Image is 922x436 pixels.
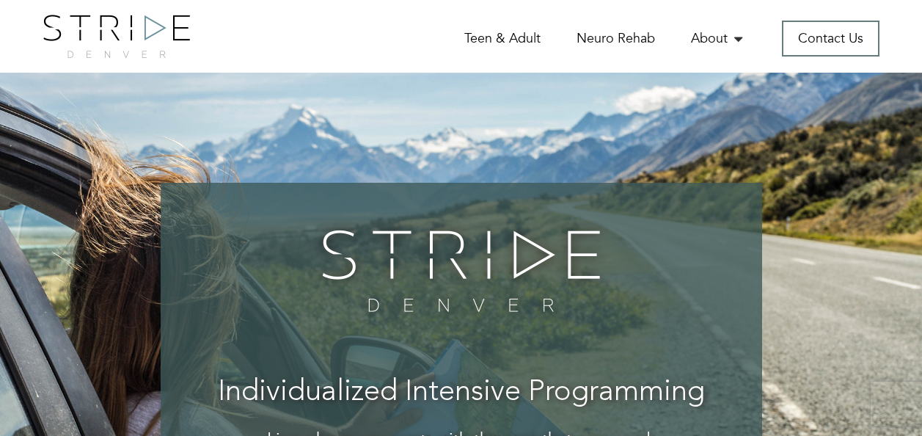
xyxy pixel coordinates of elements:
a: Teen & Adult [464,29,541,48]
img: banner-logo.png [312,219,610,322]
img: logo.png [43,15,190,58]
a: Neuro Rehab [577,29,655,48]
a: About [691,29,746,48]
h3: Individualized Intensive Programming [190,377,733,409]
a: Contact Us [782,21,879,57]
